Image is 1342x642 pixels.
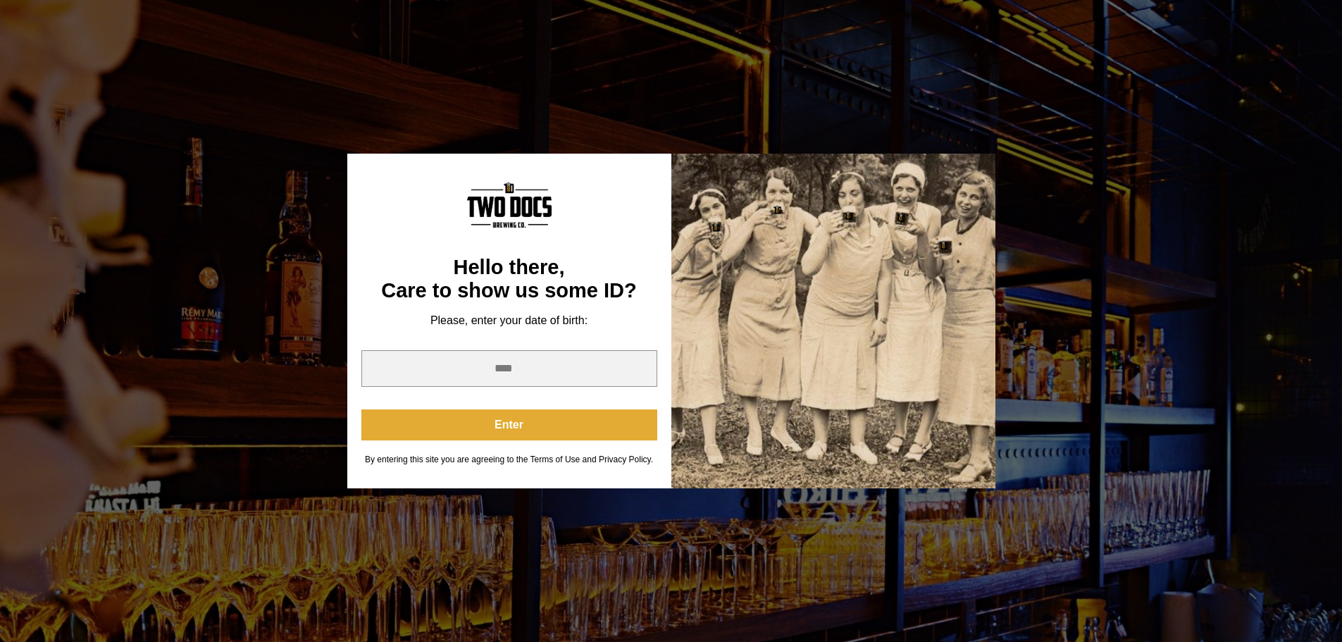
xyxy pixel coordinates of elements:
[361,314,657,328] div: Please, enter your date of birth:
[467,182,552,228] img: Content Logo
[361,350,657,387] input: year
[361,409,657,440] button: Enter
[361,256,657,303] div: Hello there, Care to show us some ID?
[361,455,657,465] div: By entering this site you are agreeing to the Terms of Use and Privacy Policy.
